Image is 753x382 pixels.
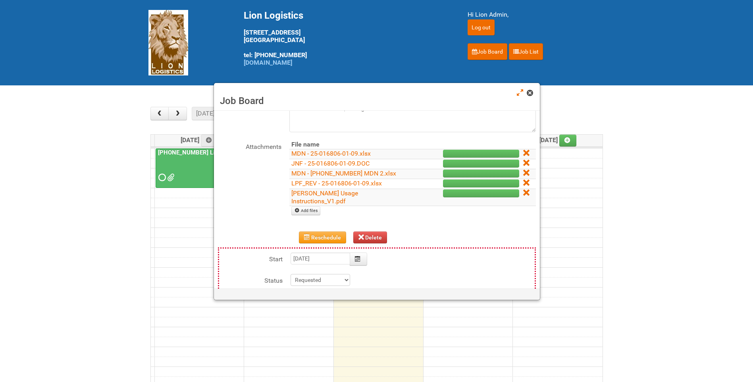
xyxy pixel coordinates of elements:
[244,10,448,66] div: [STREET_ADDRESS] [GEOGRAPHIC_DATA] tel: [PHONE_NUMBER]
[158,175,164,180] span: Requested
[509,43,543,60] a: Job List
[219,274,283,286] label: Status
[291,189,358,205] a: [PERSON_NAME] Usage Instructions_V1.pdf
[291,206,320,215] a: Add files
[539,136,577,144] span: [DATE]
[181,136,218,144] span: [DATE]
[350,253,367,266] button: Calendar
[148,39,188,46] a: Lion Logistics
[244,10,303,21] span: Lion Logistics
[156,149,310,156] a: [PHONE_NUMBER] Liquid Toilet Bowl Cleaner - Mailing 2
[201,135,218,147] a: Add an event
[289,140,412,149] th: File name
[353,232,387,243] button: Delete
[291,150,371,157] a: MDN - 25-016806-01-09.xlsx
[291,160,370,167] a: JNF - 25-016806-01-09.DOC
[244,59,292,66] a: [DOMAIN_NAME]
[167,175,173,180] span: MDN 24-096164-01 MDN Left over counts.xlsx MOR_Mailing 2 24-096164-01-08.xlsm Labels Mailing 2 24...
[559,135,577,147] a: Add an event
[192,107,219,120] button: [DATE]
[291,170,396,177] a: MDN - [PHONE_NUMBER] MDN 2.xlsx
[468,43,507,60] a: Job Board
[220,95,534,107] h3: Job Board
[468,10,605,19] div: Hi Lion Admin,
[468,19,495,35] input: Log out
[291,179,382,187] a: LPF_REV - 25-016806-01-09.xlsx
[299,232,346,243] button: Reschedule
[218,140,281,152] label: Attachments
[156,149,242,188] a: [PHONE_NUMBER] Liquid Toilet Bowl Cleaner - Mailing 2
[219,253,283,264] label: Start
[148,10,188,75] img: Lion Logistics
